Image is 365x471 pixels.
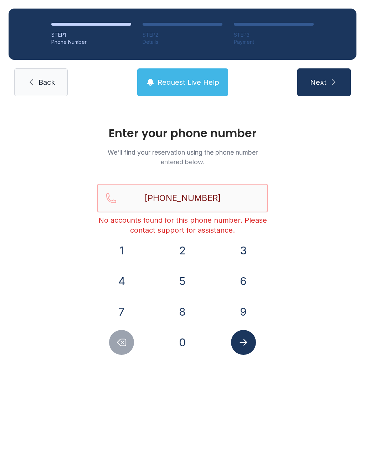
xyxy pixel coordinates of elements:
[109,238,134,263] button: 1
[234,38,314,46] div: Payment
[231,330,256,355] button: Submit lookup form
[51,31,131,38] div: STEP 1
[143,31,222,38] div: STEP 2
[234,31,314,38] div: STEP 3
[170,269,195,294] button: 5
[97,184,268,212] input: Reservation phone number
[143,38,222,46] div: Details
[109,330,134,355] button: Delete number
[231,269,256,294] button: 6
[109,269,134,294] button: 4
[158,77,219,87] span: Request Live Help
[231,299,256,324] button: 9
[97,215,268,235] div: No accounts found for this phone number. Please contact support for assistance.
[97,128,268,139] h1: Enter your phone number
[38,77,55,87] span: Back
[51,38,131,46] div: Phone Number
[170,299,195,324] button: 8
[109,299,134,324] button: 7
[170,238,195,263] button: 2
[310,77,327,87] span: Next
[231,238,256,263] button: 3
[97,147,268,167] p: We'll find your reservation using the phone number entered below.
[170,330,195,355] button: 0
